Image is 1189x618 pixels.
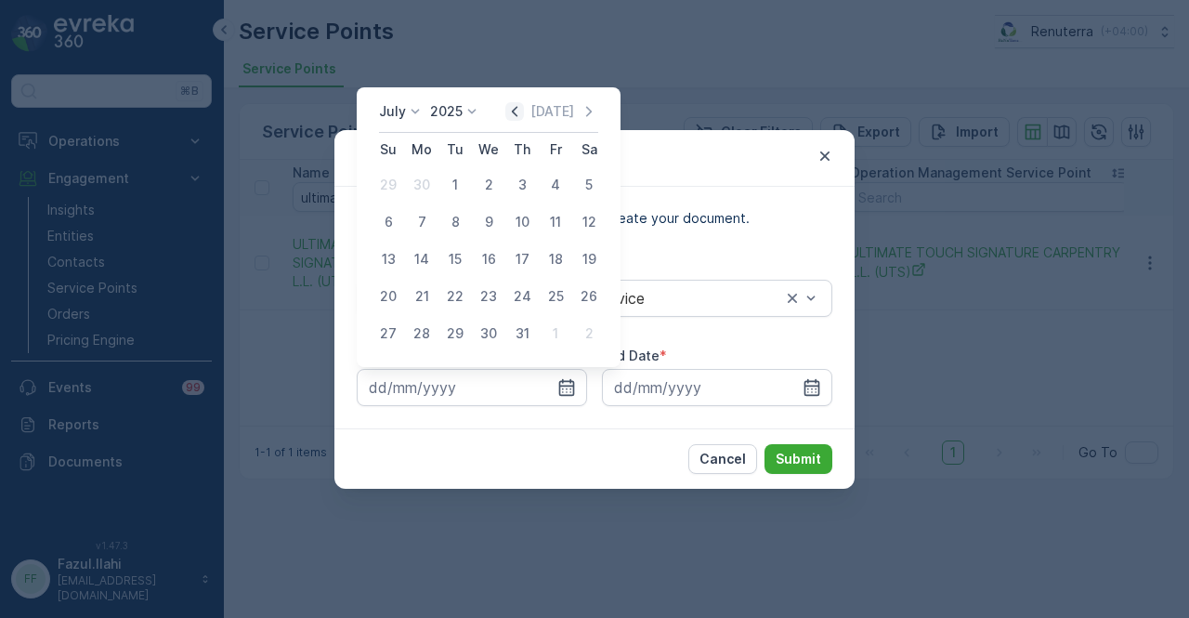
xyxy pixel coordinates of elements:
[574,319,604,348] div: 2
[440,319,470,348] div: 29
[541,282,570,311] div: 25
[474,170,503,200] div: 2
[407,207,437,237] div: 7
[574,170,604,200] div: 5
[440,282,470,311] div: 22
[541,207,570,237] div: 11
[440,207,470,237] div: 8
[407,319,437,348] div: 28
[474,319,503,348] div: 30
[407,170,437,200] div: 30
[505,133,539,166] th: Thursday
[530,102,574,121] p: [DATE]
[373,282,403,311] div: 20
[574,244,604,274] div: 19
[379,102,406,121] p: July
[373,207,403,237] div: 6
[688,444,757,474] button: Cancel
[373,170,403,200] div: 29
[764,444,832,474] button: Submit
[438,133,472,166] th: Tuesday
[372,133,405,166] th: Sunday
[474,282,503,311] div: 23
[776,450,821,468] p: Submit
[440,244,470,274] div: 15
[407,282,437,311] div: 21
[474,244,503,274] div: 16
[602,369,832,406] input: dd/mm/yyyy
[373,319,403,348] div: 27
[474,207,503,237] div: 9
[430,102,463,121] p: 2025
[507,170,537,200] div: 3
[539,133,572,166] th: Friday
[357,369,587,406] input: dd/mm/yyyy
[541,319,570,348] div: 1
[602,348,660,363] label: End Date
[472,133,505,166] th: Wednesday
[507,282,537,311] div: 24
[574,282,604,311] div: 26
[405,133,438,166] th: Monday
[507,319,537,348] div: 31
[572,133,606,166] th: Saturday
[699,450,746,468] p: Cancel
[541,170,570,200] div: 4
[541,244,570,274] div: 18
[407,244,437,274] div: 14
[373,244,403,274] div: 13
[507,207,537,237] div: 10
[507,244,537,274] div: 17
[440,170,470,200] div: 1
[574,207,604,237] div: 12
